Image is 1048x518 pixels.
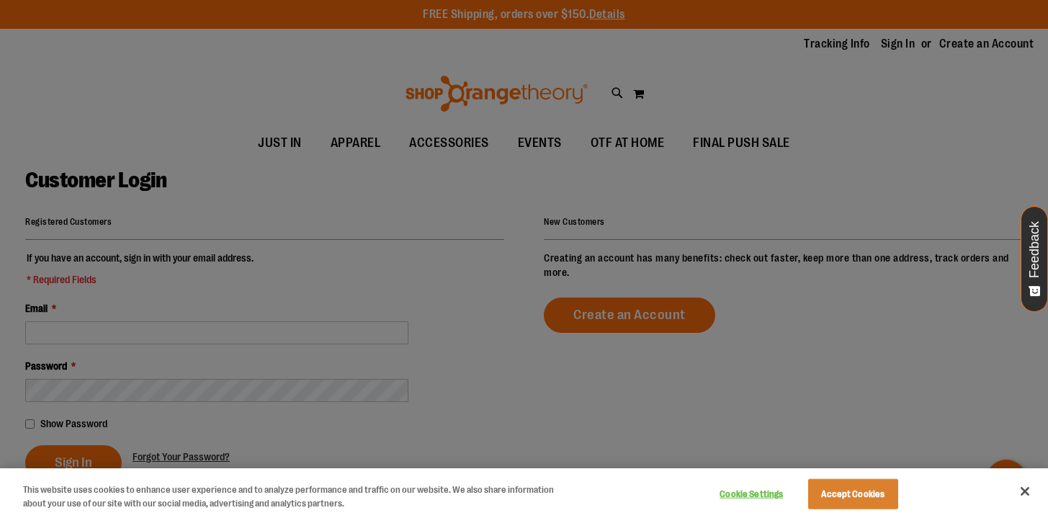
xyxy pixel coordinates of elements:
div: This website uses cookies to enhance user experience and to analyze performance and traffic on ou... [23,483,576,511]
span: Feedback [1028,221,1042,278]
button: Cookie Settings [707,480,797,509]
button: Feedback - Show survey [1021,206,1048,312]
button: Accept Cookies [808,479,898,509]
button: Close [1009,475,1041,507]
